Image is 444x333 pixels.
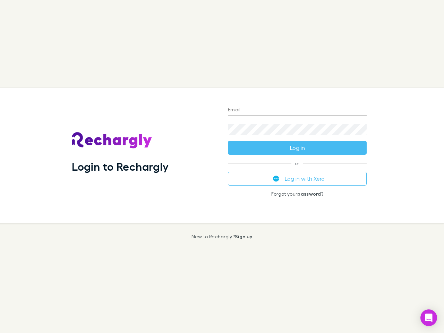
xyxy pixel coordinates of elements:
div: Open Intercom Messenger [420,309,437,326]
h1: Login to Rechargly [72,160,169,173]
button: Log in with Xero [228,172,367,186]
p: New to Rechargly? [191,234,253,239]
button: Log in [228,141,367,155]
img: Rechargly's Logo [72,132,152,149]
a: password [297,191,321,197]
img: Xero's logo [273,176,279,182]
p: Forgot your ? [228,191,367,197]
a: Sign up [235,233,253,239]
